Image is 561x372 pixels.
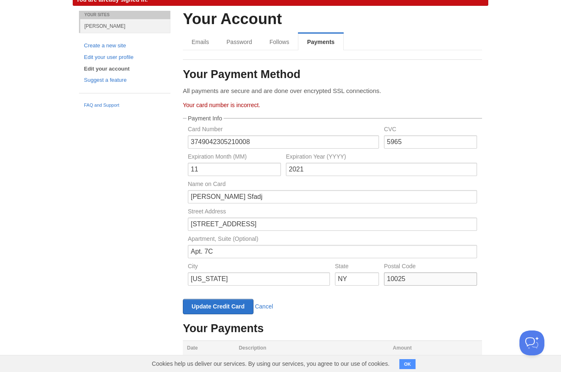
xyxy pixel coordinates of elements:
[188,263,330,271] label: City
[80,19,170,33] a: [PERSON_NAME]
[218,34,261,50] a: Password
[183,102,482,108] div: Your card number is incorrect.
[84,53,165,62] a: Edit your user profile
[188,208,477,216] label: Street Address
[183,323,482,335] h3: Your Payments
[188,126,379,134] label: Card Number
[298,34,344,50] a: Payments
[84,76,165,85] a: Suggest a feature
[183,11,482,28] h2: Your Account
[519,330,544,355] iframe: Help Scout Beacon - Open
[384,126,477,134] label: CVC
[286,154,477,162] label: Expiration Year (YYYY)
[255,303,273,310] a: Cancel
[188,236,477,244] label: Apartment, Suite (Optional)
[79,11,170,19] li: Your Sites
[261,34,298,50] a: Follows
[183,341,235,356] th: Date
[183,86,482,95] p: All payments are secure and are done over encrypted SSL connections.
[188,181,477,189] label: Name on Card
[84,42,165,50] a: Create a new site
[399,359,416,369] button: OK
[389,341,441,356] th: Amount
[235,341,389,356] th: Description
[183,69,482,81] h3: Your Payment Method
[183,34,218,50] a: Emails
[183,299,253,314] input: Update Credit Card
[335,263,379,271] label: State
[84,65,165,73] a: Edit your account
[143,355,398,372] span: Cookies help us deliver our services. By using our services, you agree to our use of cookies.
[84,102,165,109] a: FAQ and Support
[384,263,477,271] label: Postal Code
[188,154,281,162] label: Expiration Month (MM)
[187,115,224,121] legend: Payment Info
